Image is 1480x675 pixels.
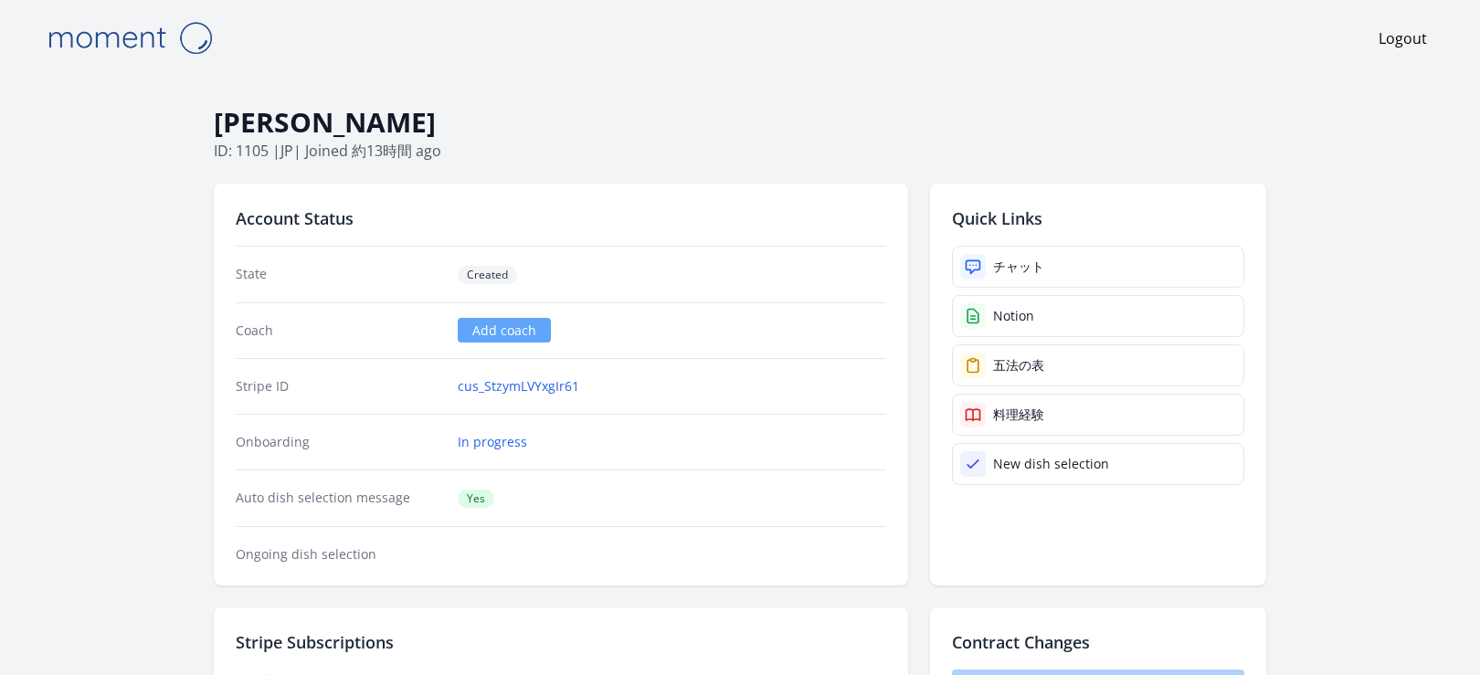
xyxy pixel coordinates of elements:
dt: Auto dish selection message [236,489,443,508]
a: In progress [458,433,527,451]
span: Yes [458,490,494,508]
p: ID: 1105 | | Joined 約13時間 ago [214,140,1266,162]
a: Notion [952,295,1244,337]
a: cus_StzymLVYxgIr61 [458,377,579,396]
h1: [PERSON_NAME] [214,105,1266,140]
img: Moment [38,15,221,61]
div: Notion [993,307,1034,325]
div: チャット [993,258,1044,276]
a: チャット [952,246,1244,288]
div: 料理経験 [993,406,1044,424]
div: New dish selection [993,455,1109,473]
a: 料理経験 [952,394,1244,436]
span: jp [280,141,293,161]
a: 五法の表 [952,344,1244,386]
dt: Onboarding [236,433,443,451]
h2: Account Status [236,206,886,231]
dt: Stripe ID [236,377,443,396]
dt: State [236,265,443,284]
h2: Quick Links [952,206,1244,231]
span: Created [458,266,517,284]
a: New dish selection [952,443,1244,485]
h2: Stripe Subscriptions [236,629,886,655]
h2: Contract Changes [952,629,1244,655]
a: Logout [1379,27,1427,49]
dt: Coach [236,322,443,340]
div: 五法の表 [993,356,1044,374]
a: Add coach [458,318,551,343]
dt: Ongoing dish selection [236,545,443,564]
